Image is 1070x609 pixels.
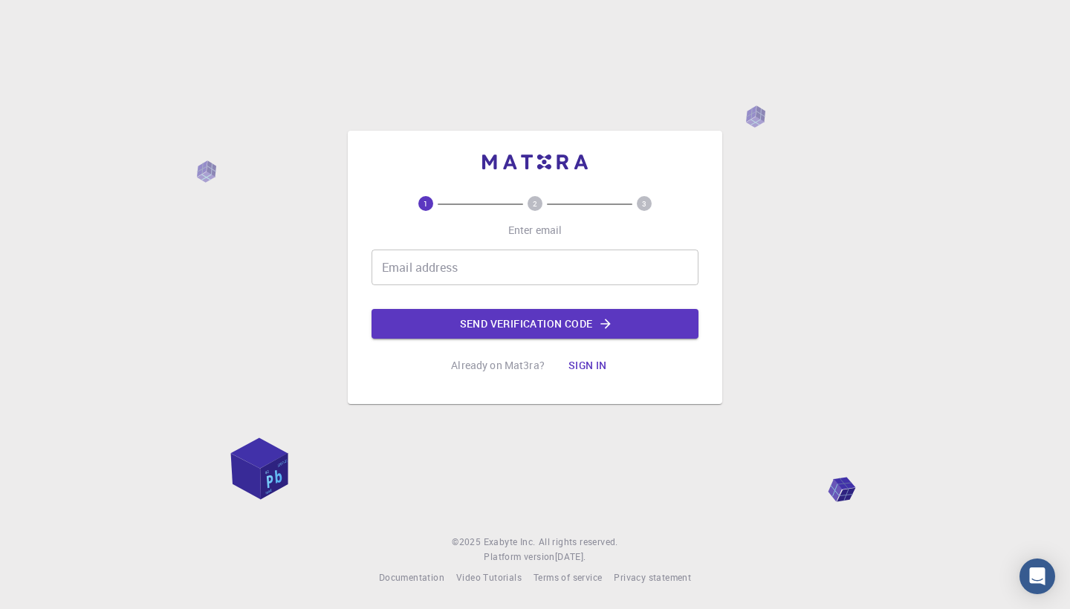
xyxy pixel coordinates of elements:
[555,550,586,562] span: [DATE] .
[379,570,444,585] a: Documentation
[372,309,698,339] button: Send verification code
[456,571,522,583] span: Video Tutorials
[534,570,602,585] a: Terms of service
[484,535,536,550] a: Exabyte Inc.
[484,535,536,547] span: Exabyte Inc.
[451,358,545,373] p: Already on Mat3ra?
[539,535,618,550] span: All rights reserved.
[533,198,537,209] text: 2
[642,198,646,209] text: 3
[508,223,562,238] p: Enter email
[614,571,691,583] span: Privacy statement
[1019,558,1055,594] div: Open Intercom Messenger
[456,570,522,585] a: Video Tutorials
[424,198,428,209] text: 1
[555,550,586,564] a: [DATE].
[557,351,619,380] button: Sign in
[484,550,554,564] span: Platform version
[379,571,444,583] span: Documentation
[614,570,691,585] a: Privacy statement
[452,535,483,550] span: © 2025
[534,571,602,583] span: Terms of service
